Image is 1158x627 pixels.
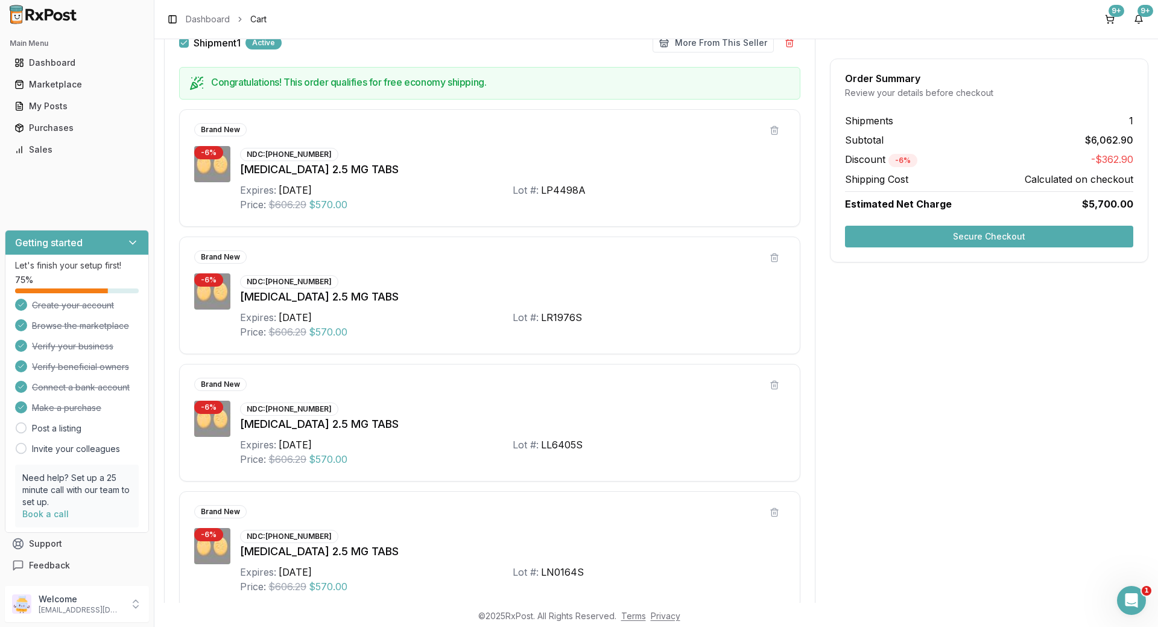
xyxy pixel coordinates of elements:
div: Review your details before checkout [845,87,1133,99]
div: [MEDICAL_DATA] 2.5 MG TABS [240,288,785,305]
button: My Posts [5,97,149,116]
button: Purchases [5,118,149,138]
span: Cart [250,13,267,25]
h3: Getting started [15,235,83,250]
span: Estimated Net Charge [845,198,952,210]
div: Sales [14,144,139,156]
a: Privacy [651,611,680,621]
div: Purchases [14,122,139,134]
img: RxPost Logo [5,5,82,24]
span: Discount [845,153,917,165]
span: Make a purchase [32,402,101,414]
div: [MEDICAL_DATA] 2.5 MG TABS [240,416,785,433]
div: - 6 % [888,154,917,167]
div: NDC: [PHONE_NUMBER] [240,403,338,416]
button: Sales [5,140,149,159]
div: Lot #: [513,565,539,579]
img: Eliquis 2.5 MG TABS [194,528,230,564]
div: Brand New [194,378,247,391]
a: Terms [621,611,646,621]
a: 9+ [1100,10,1119,29]
button: Secure Checkout [845,226,1133,247]
span: $6,062.90 [1085,133,1133,147]
div: Expires: [240,310,276,325]
div: Price: [240,197,266,212]
a: Sales [10,139,144,161]
span: 1 [1129,113,1133,128]
div: LR1976S [541,310,582,325]
a: Dashboard [186,13,230,25]
a: Book a call [22,509,69,519]
span: Browse the marketplace [32,320,129,332]
button: 9+ [1129,10,1148,29]
div: Expires: [240,565,276,579]
div: Lot #: [513,438,539,452]
p: [EMAIL_ADDRESS][DOMAIN_NAME] [39,605,122,615]
div: Price: [240,579,266,594]
span: $570.00 [309,197,347,212]
span: -$362.90 [1091,152,1133,167]
span: Feedback [29,559,70,571]
button: Feedback [5,555,149,576]
div: [DATE] [279,438,312,452]
div: - 6 % [194,401,223,414]
div: [MEDICAL_DATA] 2.5 MG TABS [240,543,785,560]
div: [MEDICAL_DATA] 2.5 MG TABS [240,161,785,178]
img: User avatar [12,594,31,614]
div: NDC: [PHONE_NUMBER] [240,275,338,288]
span: Subtotal [845,133,884,147]
img: Eliquis 2.5 MG TABS [194,401,230,437]
p: Need help? Set up a 25 minute call with our team to set up. [22,472,131,508]
div: Expires: [240,438,276,452]
button: Support [5,533,149,555]
div: - 6 % [194,146,223,159]
iframe: Intercom live chat [1117,586,1146,615]
a: Dashboard [10,52,144,74]
span: $5,700.00 [1082,197,1133,211]
span: Verify beneficial owners [32,361,129,373]
div: Active [245,36,282,49]
div: 9+ [1109,5,1124,17]
div: 9+ [1137,5,1153,17]
span: 1 [1142,586,1151,596]
span: $570.00 [309,325,347,339]
h5: Congratulations! This order qualifies for free economy shipping. [211,77,790,87]
p: Let's finish your setup first! [15,259,139,272]
div: My Posts [14,100,139,112]
img: Eliquis 2.5 MG TABS [194,146,230,182]
div: Lot #: [513,183,539,197]
p: Welcome [39,593,122,605]
button: Marketplace [5,75,149,94]
a: Purchases [10,117,144,139]
div: - 6 % [194,528,223,541]
button: Dashboard [5,53,149,72]
div: [DATE] [279,565,312,579]
div: Lot #: [513,310,539,325]
span: $570.00 [309,452,347,466]
div: [DATE] [279,310,312,325]
span: $570.00 [309,579,347,594]
div: Brand New [194,505,247,518]
span: Calculated on checkout [1025,172,1133,186]
span: Shipments [845,113,893,128]
div: Price: [240,325,266,339]
div: NDC: [PHONE_NUMBER] [240,148,338,161]
h2: Main Menu [10,39,144,48]
div: Brand New [194,250,247,264]
div: - 6 % [194,273,223,287]
img: Eliquis 2.5 MG TABS [194,273,230,310]
div: Dashboard [14,57,139,69]
div: Marketplace [14,78,139,91]
div: Price: [240,452,266,466]
div: [DATE] [279,183,312,197]
a: My Posts [10,95,144,117]
div: LP4498A [541,183,586,197]
a: Post a listing [32,422,81,434]
span: Verify your business [32,340,113,352]
span: $606.29 [268,452,306,466]
div: Brand New [194,123,247,136]
button: More From This Seller [653,33,774,53]
span: Shipping Cost [845,172,908,186]
a: Invite your colleagues [32,443,120,455]
div: Order Summary [845,74,1133,83]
